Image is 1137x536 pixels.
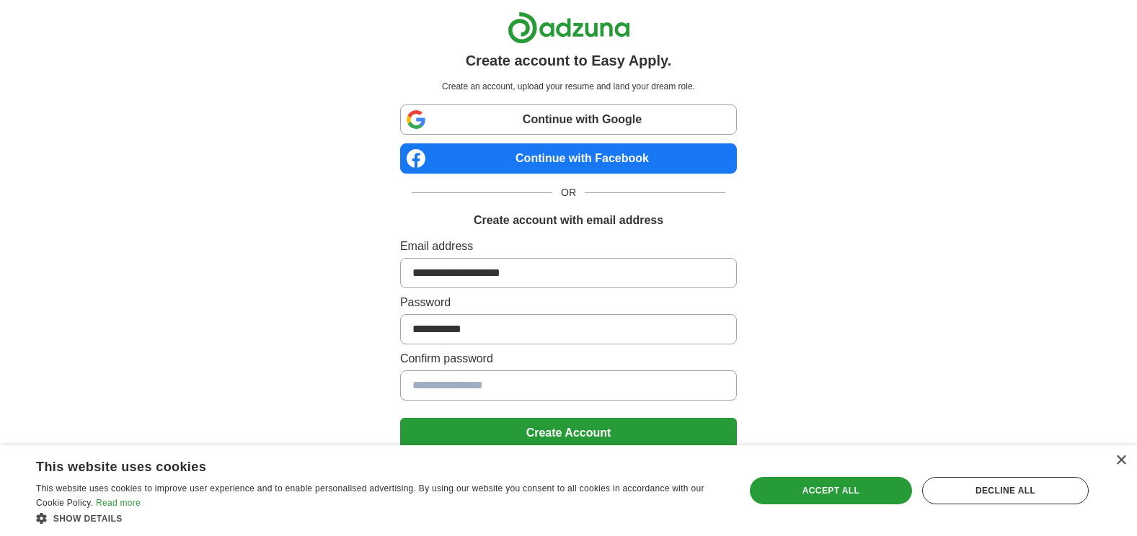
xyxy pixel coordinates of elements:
div: Accept all [750,477,912,504]
div: This website uses cookies [36,454,688,475]
a: Read more, opens a new window [96,498,141,508]
label: Password [400,294,737,311]
label: Confirm password [400,350,737,367]
span: This website uses cookies to improve user experience and to enable personalised advertising. By u... [36,483,704,508]
h1: Create account with email address [474,212,663,229]
p: Create an account, upload your resume and land your dream role. [403,80,734,93]
label: Email address [400,238,737,255]
a: Continue with Facebook [400,143,737,174]
a: Continue with Google [400,104,737,135]
h1: Create account to Easy Apply. [466,50,672,71]
div: Show details [36,511,724,525]
button: Create Account [400,418,737,448]
div: Decline all [922,477,1089,504]
div: Close [1115,455,1126,466]
span: Show details [53,514,123,524]
span: OR [552,185,585,200]
img: Adzuna logo [508,12,630,44]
